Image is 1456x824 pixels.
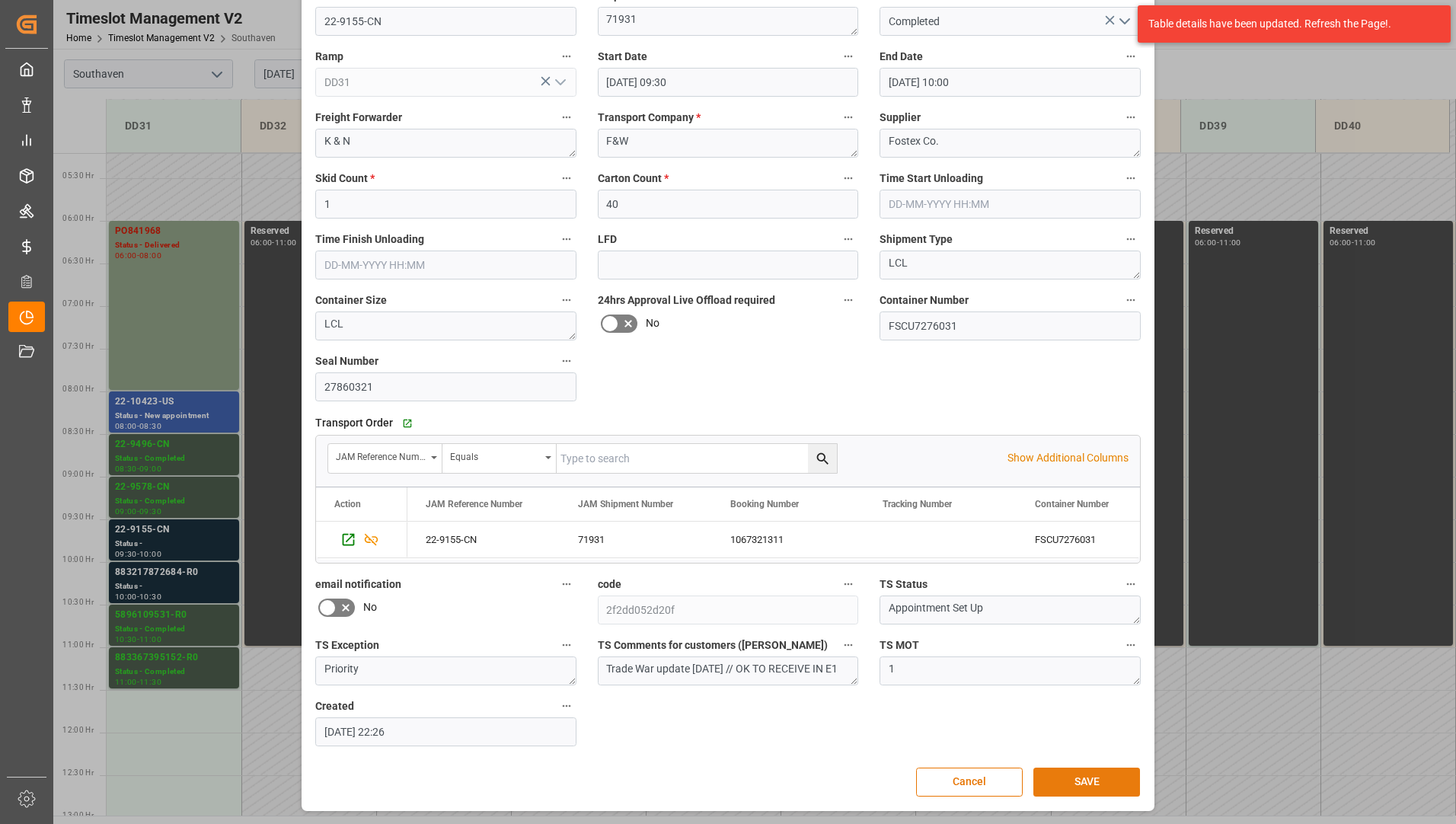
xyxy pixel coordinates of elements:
div: Equals [450,446,540,464]
textarea: F&W [598,129,859,158]
span: No [363,599,377,615]
div: 71931 [560,522,712,557]
span: TS Exception [315,637,379,653]
button: Container Size [557,290,576,310]
button: open menu [442,444,557,473]
input: DD-MM-YYYY HH:MM [315,251,576,279]
span: Seal Number [315,353,378,369]
input: DD-MM-YYYY HH:MM [598,68,859,97]
button: Cancel [916,768,1023,797]
span: Freight Forwarder [315,110,402,126]
span: Transport Company [598,110,701,126]
div: 22-9155-CN [407,522,560,557]
input: DD-MM-YYYY HH:MM [880,68,1141,97]
button: open menu [328,444,442,473]
span: Container Number [880,292,969,308]
div: 1067321311 [712,522,864,557]
button: Freight Forwarder [557,107,576,127]
p: Show Additional Columns [1007,450,1129,466]
span: LFD [598,232,617,248]
span: Start Date [598,49,647,65]
span: JAM Reference Number [426,499,522,509]
span: Container Size [315,292,387,308]
textarea: Fostex Co. [880,129,1141,158]
button: End Date [1121,46,1141,66]
button: Seal Number [557,351,576,371]
button: Skid Count * [557,168,576,188]
span: email notification [315,576,401,592]
input: Type to search/select [880,7,1141,36]
span: Container Number [1035,499,1109,509]
span: Created [315,698,354,714]
span: JAM Shipment Number [578,499,673,509]
textarea: 1 [880,656,1141,685]
textarea: LCL [315,311,576,340]
span: 24hrs Approval Live Offload required [598,292,775,308]
span: Booking Number [730,499,799,509]
span: TS Comments for customers ([PERSON_NAME]) [598,637,828,653]
span: TS MOT [880,637,919,653]
button: TS Comments for customers ([PERSON_NAME]) [838,635,858,655]
button: Shipment Type [1121,229,1141,249]
button: Supplier [1121,107,1141,127]
button: Ramp [557,46,576,66]
input: Type to search/select [315,68,576,97]
span: Time Finish Unloading [315,232,424,248]
div: Action [334,499,361,509]
span: TS Status [880,576,928,592]
div: Table details have been updated. Refresh the Page!. [1148,16,1429,32]
span: End Date [880,49,923,65]
span: No [646,315,659,331]
span: Carton Count [598,171,669,187]
button: TS Status [1121,574,1141,594]
input: DD-MM-YYYY HH:MM [880,190,1141,219]
button: Created [557,696,576,716]
button: Start Date [838,46,858,66]
button: Time Finish Unloading [557,229,576,249]
button: SAVE [1033,768,1140,797]
div: Press SPACE to select this row. [316,522,407,558]
span: Tracking Number [883,499,952,509]
textarea: LCL [880,251,1141,279]
input: DD-MM-YYYY HH:MM [315,717,576,746]
span: Time Start Unloading [880,171,983,187]
button: LFD [838,229,858,249]
div: JAM Reference Number [336,446,426,464]
button: search button [808,444,837,473]
textarea: K & N [315,129,576,158]
button: 24hrs Approval Live Offload required [838,290,858,310]
button: open menu [548,71,570,94]
button: Container Number [1121,290,1141,310]
button: open menu [1112,10,1135,34]
span: Skid Count [315,171,375,187]
textarea: Priority [315,656,576,685]
button: TS MOT [1121,635,1141,655]
span: code [598,576,621,592]
span: Shipment Type [880,232,953,248]
span: Supplier [880,110,921,126]
span: Transport Order [315,415,393,431]
button: email notification [557,574,576,594]
button: Transport Company * [838,107,858,127]
button: Carton Count * [838,168,858,188]
textarea: Trade War update [DATE] // OK TO RECEIVE IN E1 [598,656,859,685]
span: Ramp [315,49,343,65]
input: Type to search [557,444,837,473]
button: TS Exception [557,635,576,655]
textarea: Appointment Set Up [880,596,1141,624]
div: FSCU7276031 [1017,522,1169,557]
button: code [838,574,858,594]
textarea: 71931 [598,7,859,36]
button: Time Start Unloading [1121,168,1141,188]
